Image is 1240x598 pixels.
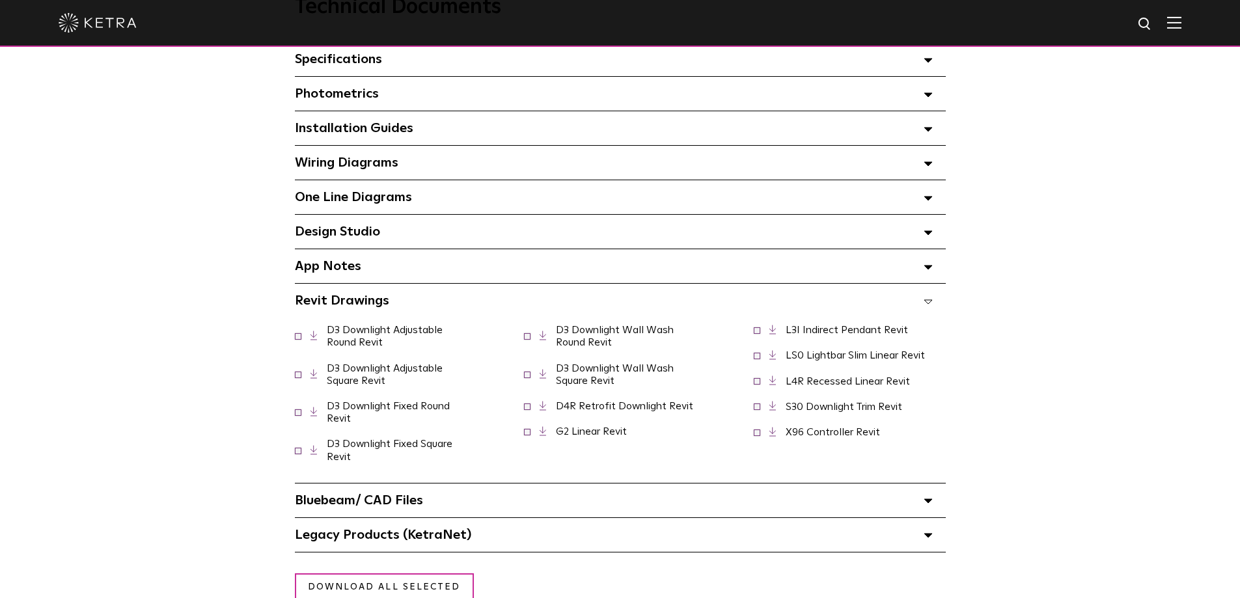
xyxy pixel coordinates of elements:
[1137,16,1153,33] img: search icon
[295,122,413,135] span: Installation Guides
[327,363,443,386] a: D3 Downlight Adjustable Square Revit
[295,87,379,100] span: Photometrics
[556,325,674,347] a: D3 Downlight Wall Wash Round Revit
[295,494,423,507] span: Bluebeam/ CAD Files
[1167,16,1181,29] img: Hamburger%20Nav.svg
[59,13,137,33] img: ketra-logo-2019-white
[295,53,382,66] span: Specifications
[786,376,910,387] a: L4R Recessed Linear Revit
[327,325,443,347] a: D3 Downlight Adjustable Round Revit
[295,528,471,541] span: Legacy Products (KetraNet)
[556,401,693,411] a: D4R Retrofit Downlight Revit
[556,363,674,386] a: D3 Downlight Wall Wash Square Revit
[295,156,398,169] span: Wiring Diagrams
[327,439,452,461] a: D3 Downlight Fixed Square Revit
[295,294,389,307] span: Revit Drawings
[786,350,925,360] a: LS0 Lightbar Slim Linear Revit
[295,260,361,273] span: App Notes
[786,325,908,335] a: L3I Indirect Pendant Revit
[295,191,412,204] span: One Line Diagrams
[295,225,380,238] span: Design Studio
[786,401,902,412] a: S30 Downlight Trim Revit
[556,426,627,437] a: G2 Linear Revit
[786,427,880,437] a: X96 Controller Revit
[327,401,450,424] a: D3 Downlight Fixed Round Revit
